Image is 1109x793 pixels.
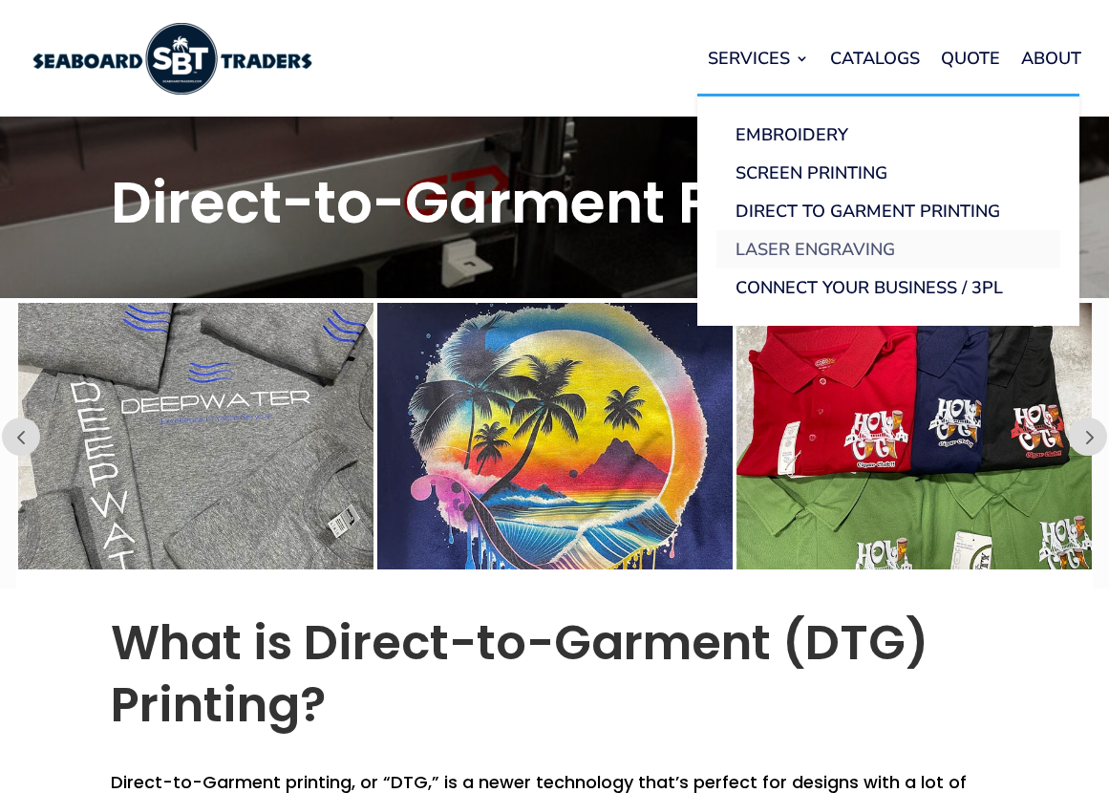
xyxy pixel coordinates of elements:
button: Prev [1069,418,1107,456]
a: About [1021,22,1081,95]
a: Screen Printing [716,154,1060,192]
a: Connect Your Business / 3PL [716,268,1060,307]
img: direct-to-garment (dtg) customer example 7 [377,303,733,569]
button: Prev [2,418,40,456]
h2: What is Direct-to-Garment (DTG) Printing? [111,611,998,745]
a: Services [708,22,809,95]
a: Laser Engraving [716,230,1060,268]
a: Embroidery [716,116,1060,154]
a: Quote [941,22,1000,95]
a: Catalogs [830,22,920,95]
img: direct-to-garment (dtg) customer example 8 [736,303,1092,569]
img: direct-to-garment (dtg) customer example 6 [18,303,373,569]
a: Direct to Garment Printing [716,192,1060,230]
h1: Direct-to-Garment Printing [111,174,998,241]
